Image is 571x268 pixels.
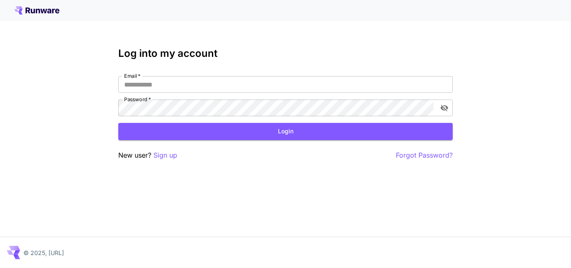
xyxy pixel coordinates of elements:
[396,150,453,161] button: Forgot Password?
[437,100,452,115] button: toggle password visibility
[118,48,453,59] h3: Log into my account
[124,96,151,103] label: Password
[118,123,453,140] button: Login
[124,72,140,79] label: Email
[23,248,64,257] p: © 2025, [URL]
[153,150,177,161] button: Sign up
[118,150,177,161] p: New user?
